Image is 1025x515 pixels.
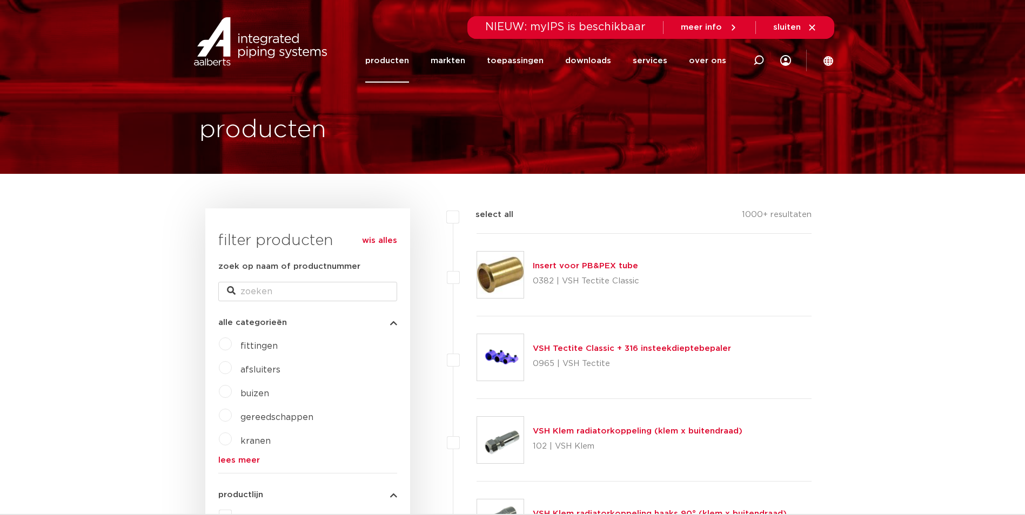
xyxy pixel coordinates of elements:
img: Thumbnail for VSH Klem radiatorkoppeling (klem x buitendraad) [477,417,524,463]
a: producten [365,39,409,83]
h1: producten [199,113,326,147]
button: alle categorieën [218,319,397,327]
p: 0965 | VSH Tectite [533,355,731,372]
img: Thumbnail for Insert voor PB&PEX tube [477,252,524,298]
a: meer info [681,23,738,32]
label: zoek op naam of productnummer [218,260,360,273]
span: sluiten [773,23,801,31]
a: downloads [565,39,611,83]
button: productlijn [218,491,397,499]
span: meer info [681,23,722,31]
a: kranen [240,437,271,445]
a: fittingen [240,342,278,350]
a: afsluiters [240,365,280,374]
input: zoeken [218,282,397,301]
a: wis alles [362,234,397,247]
a: sluiten [773,23,817,32]
a: VSH Tectite Classic + 316 insteekdieptebepaler [533,344,731,353]
a: markten [431,39,465,83]
p: 102 | VSH Klem [533,438,742,455]
span: productlijn [218,491,263,499]
a: services [633,39,667,83]
a: Insert voor PB&PEX tube [533,262,638,270]
a: gereedschappen [240,413,313,422]
label: select all [459,208,513,221]
p: 0382 | VSH Tectite Classic [533,273,639,290]
p: 1000+ resultaten [742,208,812,225]
div: my IPS [780,39,791,83]
a: VSH Klem radiatorkoppeling (klem x buitendraad) [533,427,742,435]
a: buizen [240,389,269,398]
a: lees meer [218,456,397,464]
nav: Menu [365,39,726,83]
img: Thumbnail for VSH Tectite Classic + 316 insteekdieptebepaler [477,334,524,381]
a: over ons [689,39,726,83]
span: alle categorieën [218,319,287,327]
h3: filter producten [218,230,397,252]
a: toepassingen [487,39,544,83]
span: NIEUW: myIPS is beschikbaar [485,22,646,32]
